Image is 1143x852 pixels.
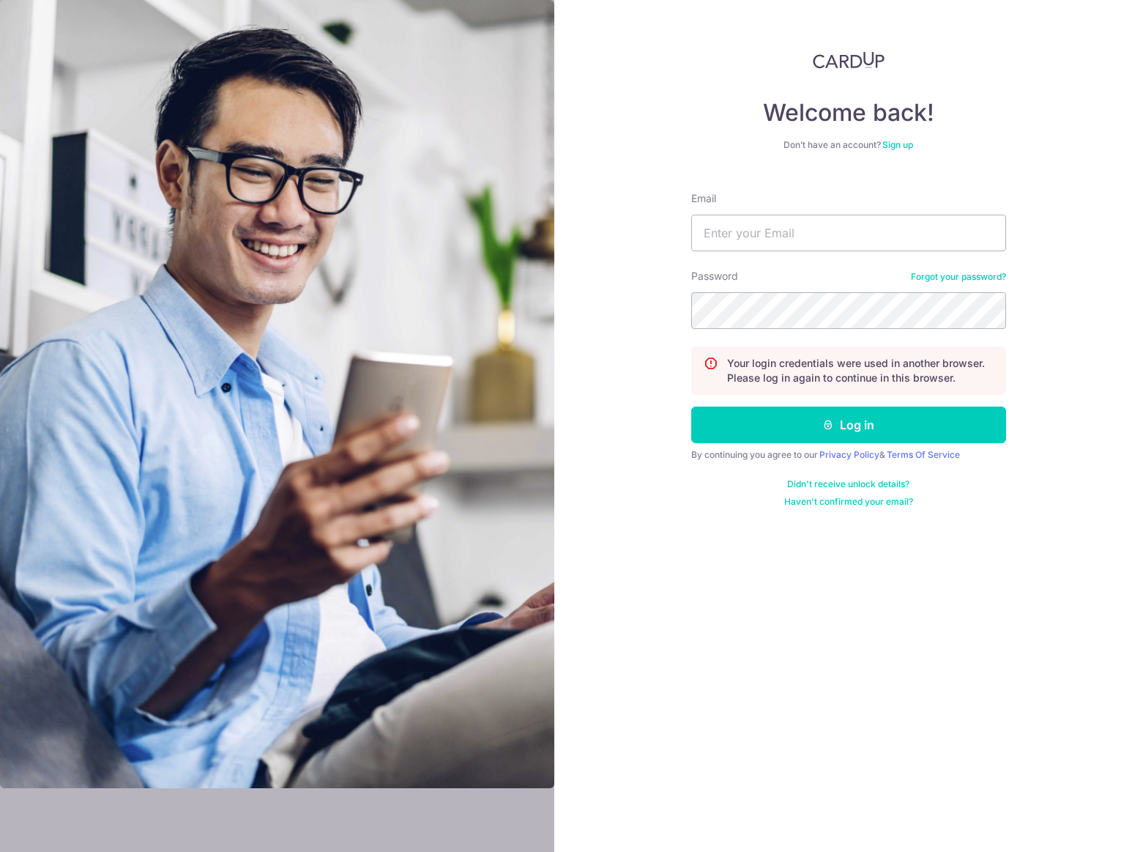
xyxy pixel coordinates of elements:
a: Sign up [882,139,913,150]
a: Forgot your password? [911,271,1006,283]
p: Your login credentials were used in another browser. Please log in again to continue in this brow... [727,356,994,385]
label: Password [691,269,738,284]
a: Didn't receive unlock details? [787,478,909,490]
a: Terms Of Service [887,449,960,460]
div: By continuing you agree to our & [691,449,1006,461]
h4: Welcome back! [691,98,1006,127]
img: CardUp Logo [813,51,885,69]
a: Haven't confirmed your email? [784,496,913,508]
a: Privacy Policy [819,449,879,460]
button: Log in [691,407,1006,443]
div: Don’t have an account? [691,139,1006,151]
label: Email [691,191,716,206]
input: Enter your Email [691,215,1006,251]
